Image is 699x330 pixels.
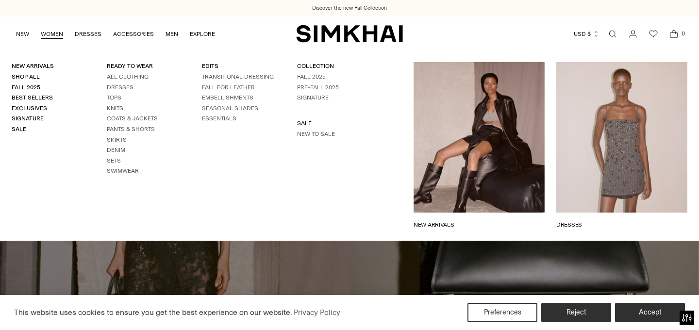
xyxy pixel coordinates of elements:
button: USD $ [574,23,599,45]
span: This website uses cookies to ensure you get the best experience on our website. [14,308,292,317]
a: NEW [16,23,29,45]
a: Discover the new Fall Collection [312,4,387,12]
button: Reject [541,303,611,322]
button: Preferences [467,303,537,322]
a: Wishlist [644,24,663,44]
a: EXPLORE [190,23,215,45]
a: SIMKHAI [296,24,403,43]
a: MEN [166,23,178,45]
button: Accept [615,303,685,322]
a: ACCESSORIES [113,23,154,45]
span: 0 [679,29,687,38]
a: Privacy Policy (opens in a new tab) [292,305,342,320]
a: Open cart modal [664,24,683,44]
a: WOMEN [41,23,63,45]
a: Open search modal [603,24,622,44]
a: Go to the account page [623,24,643,44]
a: DRESSES [75,23,101,45]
